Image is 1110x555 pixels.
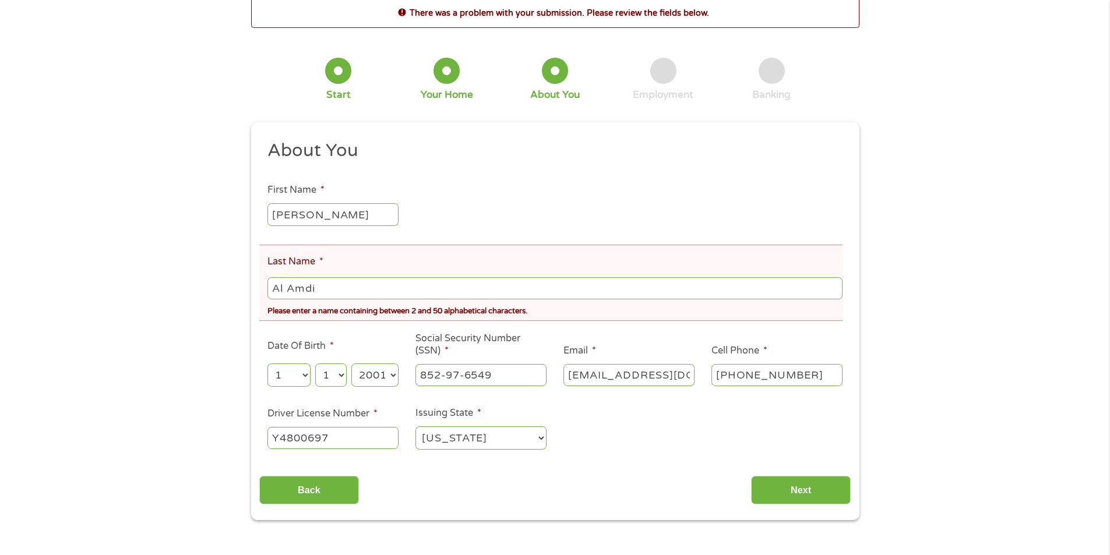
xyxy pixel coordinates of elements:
label: Cell Phone [711,345,767,357]
div: Employment [633,89,693,101]
label: Date Of Birth [267,340,334,352]
input: (541) 754-3010 [711,364,843,386]
div: Start [326,89,351,101]
div: Please enter a name containing between 2 and 50 alphabetical characters. [267,302,842,317]
label: Issuing State [415,407,481,419]
label: Driver License Number [267,408,378,420]
input: John [267,203,399,225]
div: About You [530,89,580,101]
label: Email [563,345,596,357]
h2: About You [267,139,834,162]
input: Next [751,476,851,504]
input: john@gmail.com [563,364,695,386]
input: Back [259,476,359,504]
label: First Name [267,184,325,196]
label: Social Security Number (SSN) [415,333,547,357]
h2: There was a problem with your submission. Please review the fields below. [252,6,859,19]
label: Last Name [267,256,323,268]
input: Smith [267,277,842,299]
input: 078-05-1120 [415,364,547,386]
div: Your Home [421,89,473,101]
div: Banking [752,89,791,101]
